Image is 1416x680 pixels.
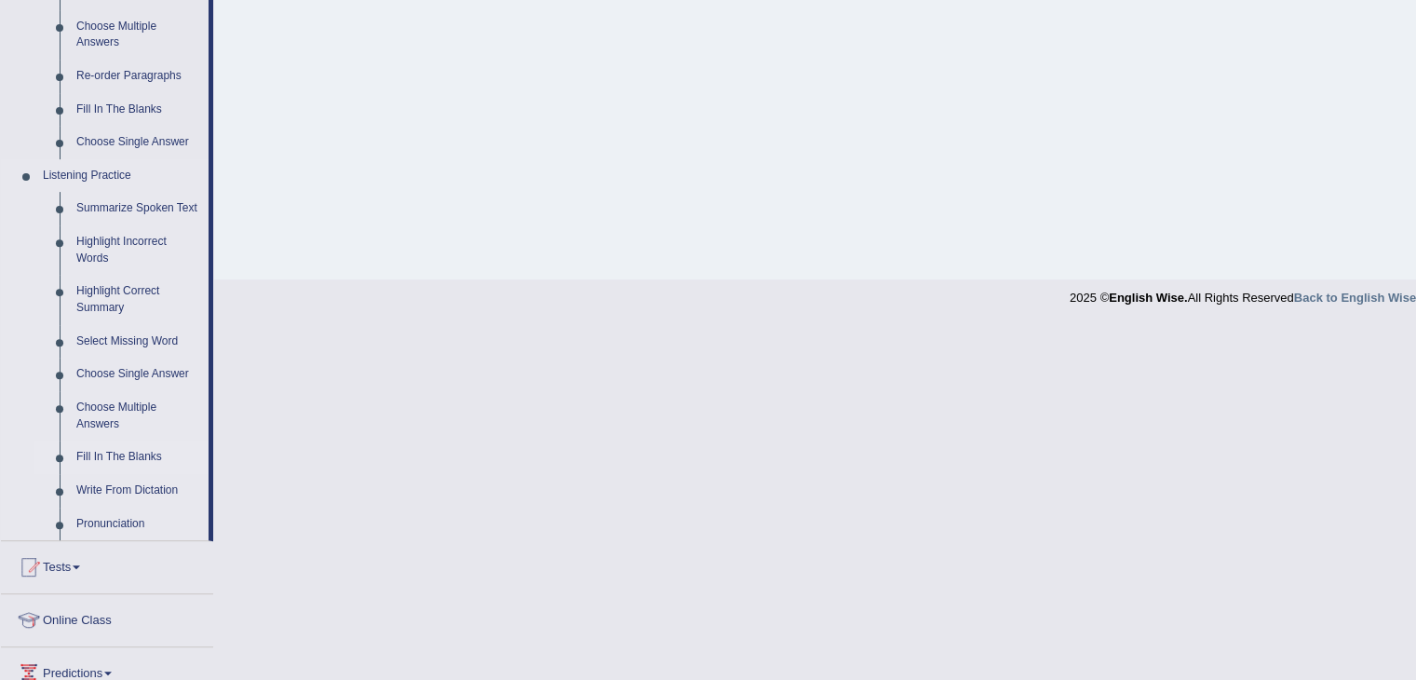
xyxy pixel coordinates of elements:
[68,508,209,541] a: Pronunciation
[68,325,209,359] a: Select Missing Word
[68,93,209,127] a: Fill In The Blanks
[1109,291,1187,305] strong: English Wise.
[1294,291,1416,305] a: Back to English Wise
[1,541,213,588] a: Tests
[68,275,209,324] a: Highlight Correct Summary
[34,159,209,193] a: Listening Practice
[68,441,209,474] a: Fill In The Blanks
[68,192,209,225] a: Summarize Spoken Text
[68,391,209,441] a: Choose Multiple Answers
[68,474,209,508] a: Write From Dictation
[68,358,209,391] a: Choose Single Answer
[1070,279,1416,306] div: 2025 © All Rights Reserved
[68,225,209,275] a: Highlight Incorrect Words
[68,60,209,93] a: Re-order Paragraphs
[68,10,209,60] a: Choose Multiple Answers
[68,126,209,159] a: Choose Single Answer
[1,594,213,641] a: Online Class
